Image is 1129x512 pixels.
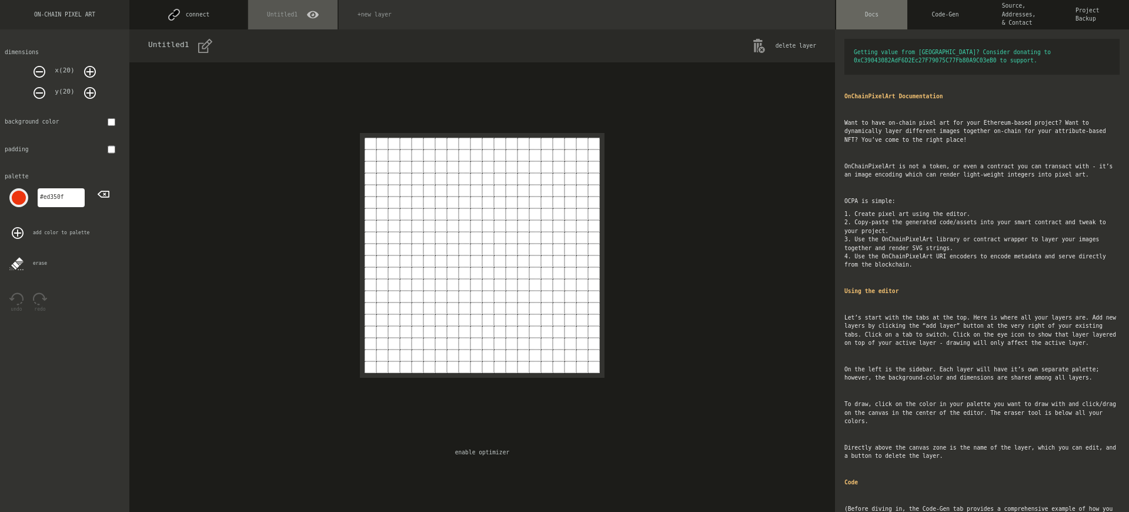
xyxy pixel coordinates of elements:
[5,145,28,154] div: padding
[844,39,1120,75] span: Getting value from [GEOGRAPHIC_DATA]? Consider donating to 0xC39043082AdF6D2Ec27F79075C77Fb80A9C0...
[844,478,1120,487] span: Code
[844,197,1120,205] span: OCPA is simple:
[844,162,1120,179] span: OnChainPixelArt is not a token, or even a contract you can transact with - it’s an image encoding...
[844,235,1120,252] li: 3. Use the OnChainPixelArt library or contract wrapper to layer your images together and render S...
[12,224,132,242] div: add color to palette
[33,292,47,313] button: redo
[844,252,1120,270] li: 4. Use the OnChainPixelArt URI encoders to encode metadata and serve directly from the blockchain.
[844,92,1120,101] span: OnChainPixelArt Documentation
[844,444,1120,461] span: Directly above the canvas zone is the name of the layer, which you can edit, and a button to dele...
[844,210,1120,218] li: 1. Create pixel art using the editor.
[844,400,1120,425] span: To draw, click on the color in your palette you want to draw with and click/drag on the canvas in...
[267,11,298,19] span: Untitled1
[844,314,1120,348] span: Let’s start with the tabs at the top. Here is where all your layers are. Add new layers by clicki...
[5,118,59,126] div: background color
[844,287,1120,295] span: Using the editor
[5,48,125,99] div: dimensions
[55,87,75,99] dix: y( 20 )
[752,39,816,53] button: delete layer
[55,66,75,78] dix: x( 20 )
[844,119,1120,144] span: Want to have on-chain pixel art for your Ethereum-based project? Want to dynamically layer differ...
[148,39,189,53] div: Untitled1
[5,172,125,272] div: palette
[9,254,129,273] div: erase
[455,448,509,457] button: enable optimizer
[844,218,1120,235] li: 2. Copy-paste the generated code/assets into your smart contract and tweak to your project.
[844,365,1120,383] span: On the left is the sidebar. Each layer will have it’s own separate palette; however, the backgrou...
[9,292,24,313] button: undo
